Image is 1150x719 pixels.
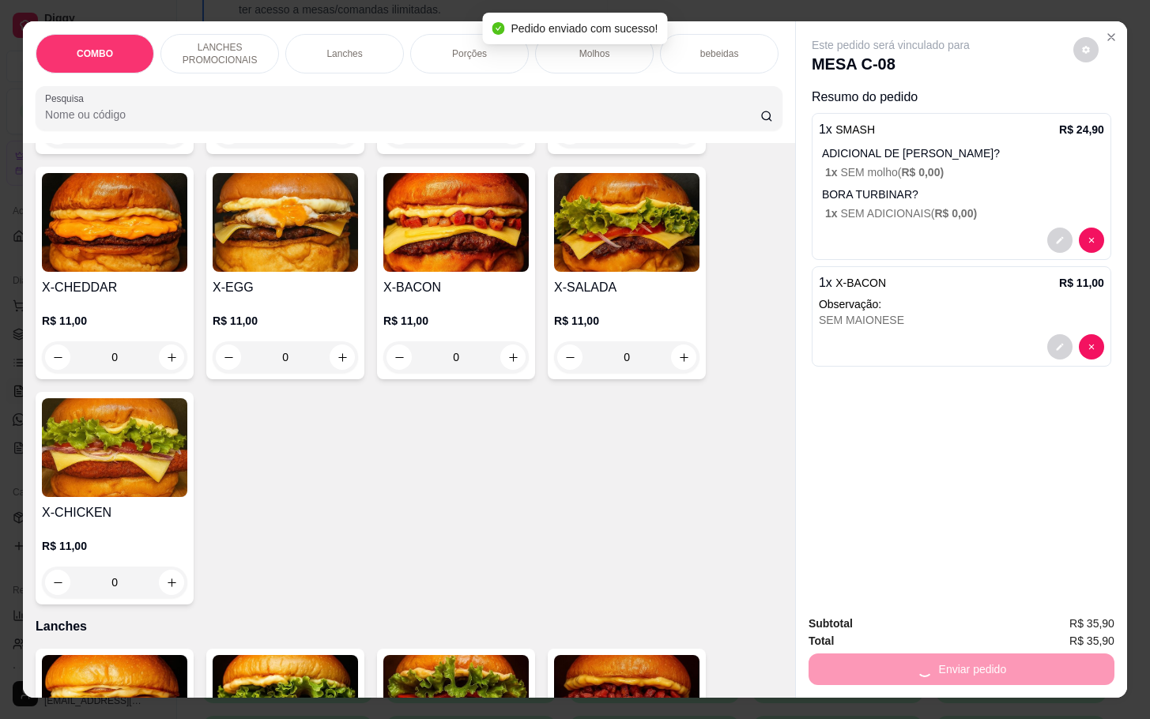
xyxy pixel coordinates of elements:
[383,278,529,297] h4: X-BACON
[213,278,358,297] h4: X-EGG
[45,107,760,122] input: Pesquisa
[326,47,362,60] p: Lanches
[330,344,355,370] button: increase-product-quantity
[812,53,970,75] p: MESA C-08
[1099,24,1124,50] button: Close
[1047,334,1073,359] button: decrease-product-quantity
[36,617,782,636] p: Lanches
[1073,37,1099,62] button: decrease-product-quantity
[42,538,187,554] p: R$ 11,00
[1069,615,1114,632] span: R$ 35,90
[822,186,1104,202] p: BORA TURBINAR?
[825,166,840,179] span: 1 x
[1059,275,1104,291] p: R$ 11,00
[812,37,970,53] p: Este pedido será vinculado para
[1059,122,1104,137] p: R$ 24,90
[383,173,529,272] img: product-image
[45,92,89,105] label: Pesquisa
[901,166,944,179] span: R$ 0,00 )
[809,617,853,630] strong: Subtotal
[77,47,113,60] p: COMBO
[216,344,241,370] button: decrease-product-quantity
[809,634,834,647] strong: Total
[386,344,412,370] button: decrease-product-quantity
[819,120,875,139] p: 1 x
[159,344,184,370] button: increase-product-quantity
[554,173,699,272] img: product-image
[42,278,187,297] h4: X-CHEDDAR
[819,273,886,292] p: 1 x
[42,173,187,272] img: product-image
[819,312,1104,328] div: SEM MAIONESE
[45,570,70,595] button: decrease-product-quantity
[500,344,526,370] button: increase-product-quantity
[42,313,187,329] p: R$ 11,00
[554,278,699,297] h4: X-SALADA
[42,398,187,497] img: product-image
[700,47,739,60] p: bebeidas
[383,313,529,329] p: R$ 11,00
[42,503,187,522] h4: X-CHICKEN
[554,313,699,329] p: R$ 11,00
[812,88,1111,107] p: Resumo do pedido
[671,344,696,370] button: increase-product-quantity
[557,344,583,370] button: decrease-product-quantity
[213,313,358,329] p: R$ 11,00
[1069,632,1114,649] span: R$ 35,90
[1079,228,1104,253] button: decrease-product-quantity
[1047,228,1073,253] button: decrease-product-quantity
[819,296,1104,312] p: Observação:
[579,47,610,60] p: Molhos
[835,277,886,289] span: X-BACON
[492,22,505,35] span: check-circle
[159,570,184,595] button: increase-product-quantity
[825,164,1104,180] p: SEM molho (
[45,344,70,370] button: decrease-product-quantity
[825,207,840,220] span: 1 x
[934,207,977,220] span: R$ 0,00 )
[822,145,1104,161] p: ADICIONAL DE [PERSON_NAME]?
[825,205,1104,221] p: SEM ADICIONAIS (
[1079,334,1104,359] button: decrease-product-quantity
[452,47,487,60] p: Porções
[511,22,658,35] span: Pedido enviado com sucesso!
[174,41,266,66] p: LANCHES PROMOCIONAIS
[835,123,875,136] span: SMASH
[213,173,358,272] img: product-image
